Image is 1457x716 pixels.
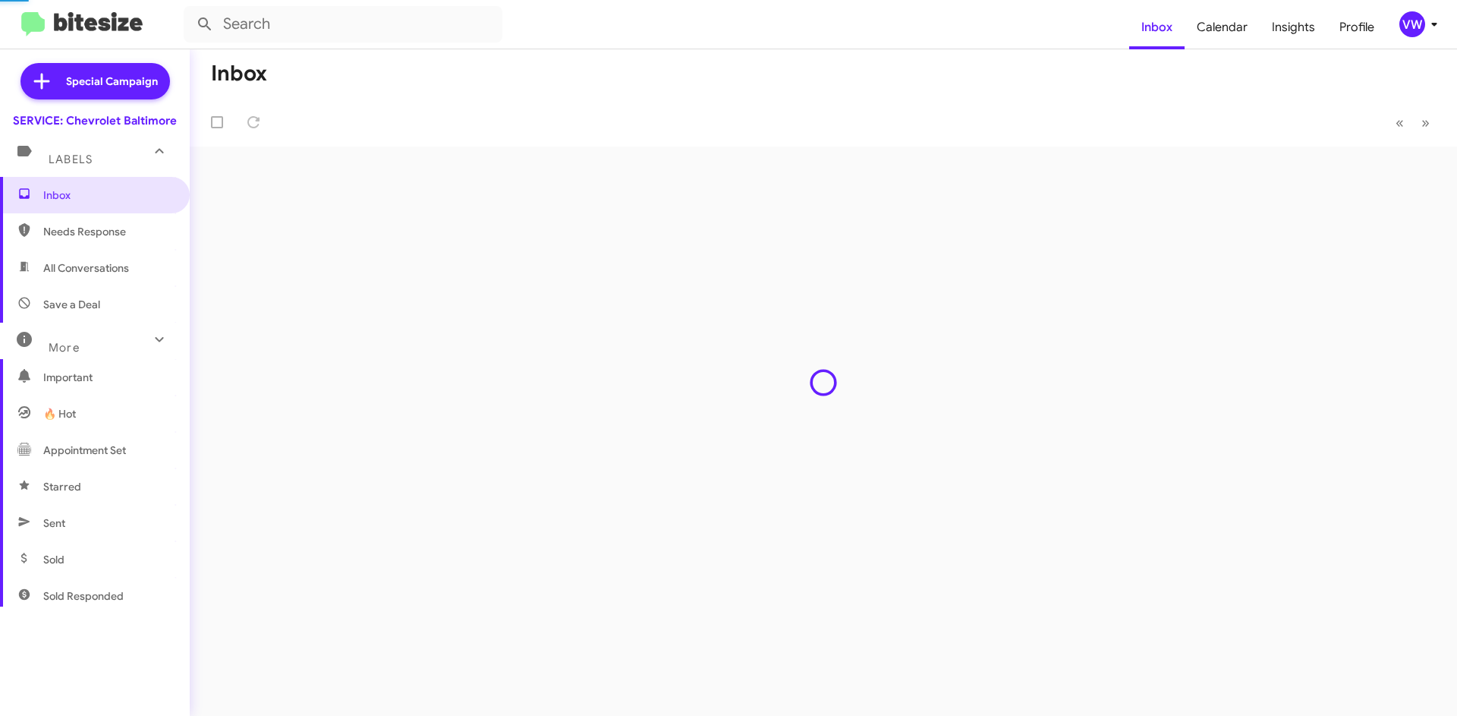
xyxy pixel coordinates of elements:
span: Needs Response [43,224,172,239]
span: Starred [43,479,81,494]
span: Inbox [43,188,172,203]
span: More [49,341,80,355]
span: Labels [49,153,93,166]
span: » [1421,113,1430,132]
div: VW [1399,11,1425,37]
span: All Conversations [43,260,129,276]
span: « [1396,113,1404,132]
span: Appointment Set [43,443,126,458]
input: Search [184,6,502,43]
h1: Inbox [211,62,267,86]
button: Next [1412,107,1439,138]
span: Sent [43,516,65,531]
span: Save a Deal [43,297,100,312]
a: Special Campaign [20,63,170,99]
a: Calendar [1185,5,1260,49]
span: Special Campaign [66,74,158,89]
span: Important [43,370,172,385]
a: Profile [1327,5,1386,49]
span: Sold [43,552,65,567]
span: Sold Responded [43,588,124,604]
a: Insights [1260,5,1327,49]
nav: Page navigation example [1387,107,1439,138]
span: 🔥 Hot [43,406,76,421]
button: VW [1386,11,1440,37]
a: Inbox [1129,5,1185,49]
div: SERVICE: Chevrolet Baltimore [13,113,177,128]
button: Previous [1386,107,1413,138]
